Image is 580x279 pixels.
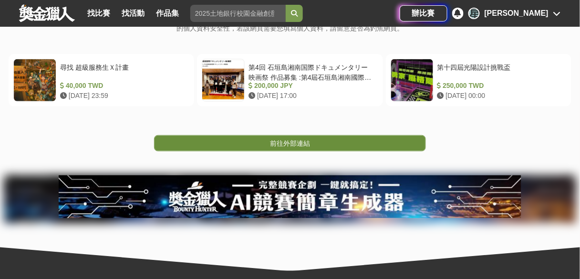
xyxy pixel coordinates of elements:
a: 辦比賽 [400,5,447,21]
div: 星 [468,8,480,19]
div: [DATE] 00:00 [437,91,563,101]
div: 40,000 TWD [60,81,186,91]
div: [PERSON_NAME] [485,8,549,19]
div: 尋找 超級服務生Ｘ計畫 [60,63,186,81]
div: 250,000 TWD [437,81,563,91]
span: 前往外部連結 [270,139,310,147]
p: 提醒您，您即將連結至獎金獵人以外的網頁。此網頁可能隱藏木馬病毒程式；同時，為確保您的個人資料安全性，若該網頁需要您填寫個人資料，請留意是否為釣魚網頁。 [153,12,427,43]
a: 前往外部連結 [154,135,426,151]
div: [DATE] 23:59 [60,91,186,101]
div: 第十四屆光陽設計挑戰盃 [437,63,563,81]
a: 作品集 [152,7,183,20]
div: [DATE] 17:00 [249,91,374,101]
a: 尋找 超級服務生Ｘ計畫 40,000 TWD [DATE] 23:59 [9,54,194,107]
a: 第十四屆光陽設計挑戰盃 250,000 TWD [DATE] 00:00 [386,54,571,107]
a: 找活動 [118,7,148,20]
div: 200,000 JPY [249,81,374,91]
input: 2025土地銀行校園金融創意挑戰賽：從你出發 開啟智慧金融新頁 [190,5,286,22]
a: 找比賽 [83,7,114,20]
a: 第4回 石垣島湘南国際ドキュメンタリー映画祭 作品募集 :第4屆石垣島湘南國際紀錄片電影節作品徵集 200,000 JPY [DATE] 17:00 [197,54,383,107]
img: e66c81bb-b616-479f-8cf1-2a61d99b1888.jpg [59,175,521,218]
div: 第4回 石垣島湘南国際ドキュメンタリー映画祭 作品募集 :第4屆石垣島湘南國際紀錄片電影節作品徵集 [249,63,374,81]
